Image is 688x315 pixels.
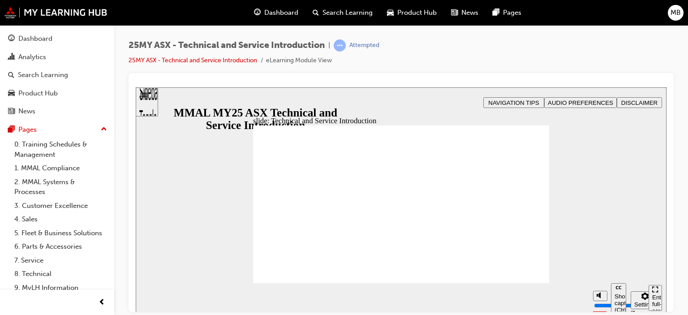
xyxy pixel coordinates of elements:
span: MB [671,8,681,18]
div: Product Hub [18,88,58,99]
button: Mute (Ctrl+Alt+M) [457,203,472,214]
span: DISCLAIMER [486,12,522,19]
div: Search Learning [18,70,68,80]
div: Pages [18,125,37,135]
a: Analytics [4,49,111,65]
a: 1. MMAL Compliance [11,161,111,175]
span: Dashboard [264,8,298,18]
nav: slide navigation [513,196,526,225]
a: 9. MyLH Information [11,281,111,295]
li: eLearning Module View [266,56,332,66]
a: 25MY ASX - Technical and Service Introduction [129,56,257,64]
a: 2. MMAL Systems & Processes [11,175,111,199]
button: NAVIGATION TIPS [348,10,408,21]
span: Product Hub [397,8,437,18]
button: Show captions (Ctrl+Alt+C) [475,196,490,225]
span: AUDIO PREFERENCES [412,12,477,19]
button: Pages [4,121,111,138]
a: news-iconNews [444,4,486,22]
span: car-icon [387,7,394,18]
a: Search Learning [4,67,111,83]
span: 25MY ASX - Technical and Service Introduction [129,40,325,51]
button: DISCLAIMER [481,10,526,21]
span: guage-icon [254,7,261,18]
div: Attempted [349,41,379,50]
button: DashboardAnalyticsSearch LearningProduct HubNews [4,29,111,121]
a: 7. Service [11,254,111,268]
a: pages-iconPages [486,4,529,22]
span: up-icon [101,124,107,135]
a: Dashboard [4,30,111,47]
label: Zoom to fit [495,222,513,248]
a: 4. Sales [11,212,111,226]
a: 5. Fleet & Business Solutions [11,226,111,240]
div: News [18,106,35,117]
span: Pages [503,8,521,18]
span: news-icon [451,7,458,18]
div: Dashboard [18,34,52,44]
a: 6. Parts & Accessories [11,240,111,254]
span: | [328,40,330,51]
a: 3. Customer Excellence [11,199,111,213]
a: Product Hub [4,85,111,102]
a: 8. Technical [11,267,111,281]
span: pages-icon [493,7,499,18]
span: News [461,8,478,18]
span: news-icon [8,108,15,116]
a: News [4,103,111,120]
span: NAVIGATION TIPS [353,12,403,19]
span: search-icon [313,7,319,18]
span: pages-icon [8,126,15,134]
a: car-iconProduct Hub [380,4,444,22]
span: guage-icon [8,35,15,43]
span: learningRecordVerb_ATTEMPT-icon [334,39,346,52]
div: Enter full-screen (Ctrl+Alt+F) [516,207,523,233]
div: Settings [499,214,520,220]
div: misc controls [453,196,508,225]
button: MB [668,5,684,21]
a: search-iconSearch Learning [305,4,380,22]
span: chart-icon [8,53,15,61]
div: Analytics [18,52,46,62]
span: car-icon [8,90,15,98]
button: Enter full-screen (Ctrl+Alt+F) [513,198,526,224]
button: AUDIO PREFERENCES [408,10,481,21]
a: 0. Training Schedules & Management [11,138,111,161]
div: Show captions (Ctrl+Alt+C) [479,206,487,226]
input: volume [458,215,516,222]
button: Settings [495,204,524,222]
span: prev-icon [99,297,105,308]
a: guage-iconDashboard [247,4,305,22]
img: mmal [4,7,107,18]
span: Search Learning [322,8,373,18]
span: search-icon [8,71,14,79]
